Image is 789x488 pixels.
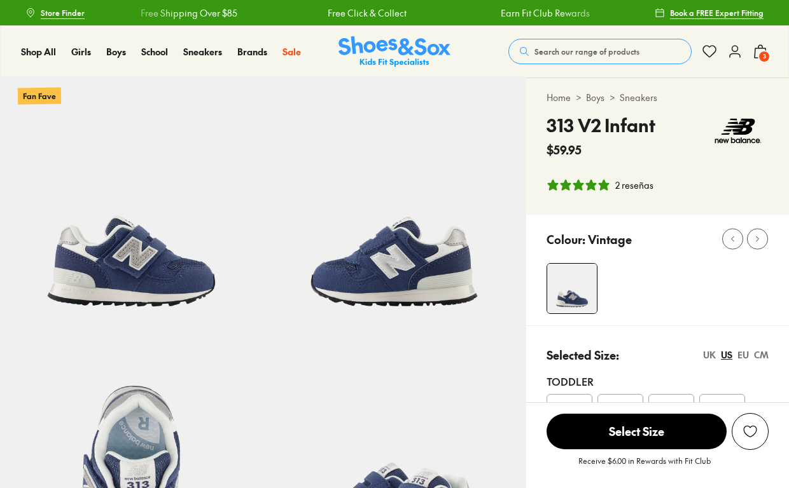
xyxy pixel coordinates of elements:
[547,413,727,450] button: Select Size
[758,50,771,63] span: 3
[237,45,267,58] a: Brands
[18,87,61,104] p: Fan Fave
[754,348,769,362] div: CM
[547,112,655,139] h4: 313 V2 Infant
[547,91,769,104] div: > >
[508,39,692,64] button: Search our range of products
[721,348,732,362] div: US
[547,141,582,158] span: $59.95
[547,346,619,363] p: Selected Size:
[71,45,91,58] span: Girls
[328,6,407,20] a: Free Click & Collect
[21,45,56,58] span: Shop All
[737,348,749,362] div: EU
[708,112,769,150] img: Vendor logo
[703,348,716,362] div: UK
[588,231,632,248] p: Vintage
[339,36,450,67] img: SNS_Logo_Responsive.svg
[141,45,168,58] a: School
[615,179,653,192] div: 2 reseñas
[547,179,653,192] button: 5 estrellas, 2 calificaciones
[534,46,639,57] span: Search our range of products
[547,264,597,313] img: 4-538806_1
[753,37,768,65] button: 3
[547,231,585,248] p: Colour:
[547,414,727,449] span: Select Size
[71,45,91,58] a: Girls
[501,6,590,20] a: Earn Fit Club Rewards
[283,45,301,58] a: Sale
[183,45,222,58] a: Sneakers
[106,45,126,58] a: Boys
[614,402,626,417] span: 06
[41,7,85,18] span: Store Finder
[547,374,769,389] div: Toddler
[263,78,526,340] img: 5-538807_1
[732,413,769,450] button: Add to Wishlist
[716,402,728,417] span: 08
[563,402,575,417] span: 05
[620,91,657,104] a: Sneakers
[283,45,301,58] span: Sale
[655,1,764,24] a: Book a FREE Expert Fitting
[670,7,764,18] span: Book a FREE Expert Fitting
[665,402,677,417] span: 07
[578,455,711,478] p: Receive $6.00 in Rewards with Fit Club
[547,91,571,104] a: Home
[106,45,126,58] span: Boys
[183,45,222,58] span: Sneakers
[21,45,56,58] a: Shop All
[141,6,237,20] a: Free Shipping Over $85
[141,45,168,58] span: School
[237,45,267,58] span: Brands
[25,1,85,24] a: Store Finder
[586,91,604,104] a: Boys
[339,36,450,67] a: Shoes & Sox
